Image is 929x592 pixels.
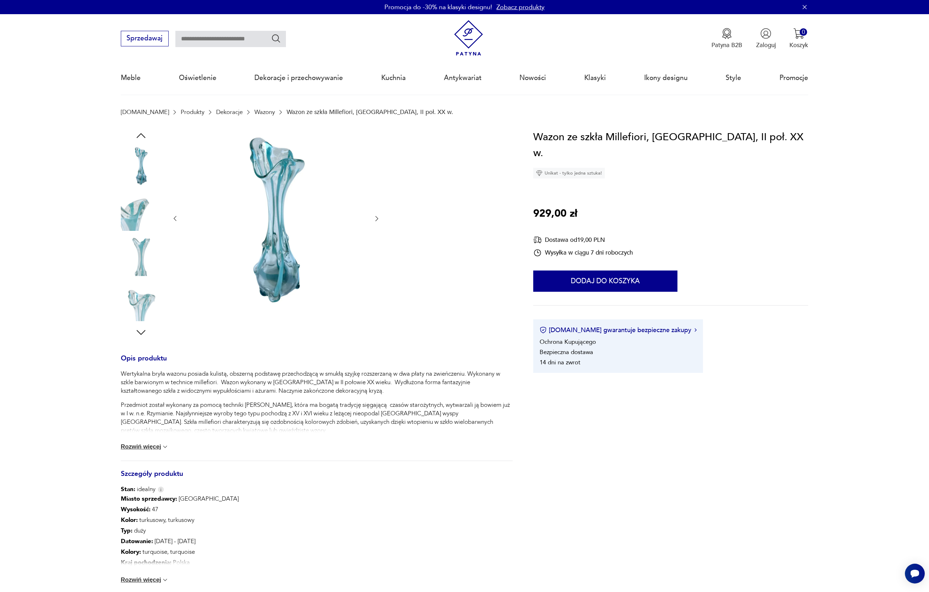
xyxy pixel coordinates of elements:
[721,28,732,39] img: Ikona medalu
[711,41,742,49] p: Patyna B2B
[121,62,141,94] a: Meble
[121,576,169,584] button: Rozwiń więcej
[793,28,804,39] img: Ikona koszyka
[384,3,492,12] p: Promocja do -30% na klasyki designu!
[121,557,473,568] p: Polska
[121,485,156,494] span: idealny
[121,504,473,515] p: 47
[540,326,547,334] img: Ikona certyfikatu
[121,495,177,503] b: Miasto sprzedawcy :
[121,31,169,46] button: Sprzedawaj
[287,109,453,115] p: Wazon ze szkła Millefiori, [GEOGRAPHIC_DATA], II poł. XX w.
[694,328,697,332] img: Ikona strzałki w prawo
[121,370,513,395] p: Wertykalna bryła wazonu posiada kulistą, obszerną podstawę przechodzącą w smukłą szyjkę rozszerza...
[162,443,169,450] img: chevron down
[726,62,741,94] a: Style
[760,28,771,39] img: Ikonka użytkownika
[121,516,138,524] b: Kolor:
[121,485,135,493] b: Stan:
[533,249,633,257] div: Wysyłka w ciągu 7 dni roboczych
[121,536,473,547] p: [DATE] - [DATE]
[121,547,473,557] p: turquoise, turquoise
[540,348,593,356] li: Bezpieczna dostawa
[533,206,577,222] p: 929,00 zł
[121,515,473,525] p: turkusowy, turkusowy
[162,576,169,584] img: chevron down
[779,62,808,94] a: Promocje
[540,358,580,366] li: 14 dni na zwrot
[756,28,776,49] button: Zaloguj
[121,190,161,231] img: Zdjęcie produktu Wazon ze szkła Millefiori, Polska, II poł. XX w.
[121,146,161,186] img: Zdjęcie produktu Wazon ze szkła Millefiori, Polska, II poł. XX w.
[584,62,606,94] a: Klasyki
[121,281,161,321] img: Zdjęcie produktu Wazon ze szkła Millefiori, Polska, II poł. XX w.
[121,505,151,513] b: Wysokość :
[121,109,169,115] a: [DOMAIN_NAME]
[519,62,546,94] a: Nowości
[187,129,365,307] img: Zdjęcie produktu Wazon ze szkła Millefiori, Polska, II poł. XX w.
[711,28,742,49] a: Ikona medaluPatyna B2B
[451,20,486,56] img: Patyna - sklep z meblami i dekoracjami vintage
[756,41,776,49] p: Zaloguj
[789,41,808,49] p: Koszyk
[179,62,216,94] a: Oświetlenie
[121,36,169,42] a: Sprzedawaj
[444,62,482,94] a: Antykwariat
[540,338,596,346] li: Ochrona Kupującego
[533,235,633,244] div: Dostawa od 19,00 PLN
[381,62,406,94] a: Kuchnia
[121,558,171,567] b: Kraj pochodzenia :
[121,548,141,556] b: Kolory :
[533,168,605,178] div: Unikat - tylko jedna sztuka!
[158,486,164,493] img: Info icon
[121,443,169,450] button: Rozwiń więcej
[800,28,807,36] div: 0
[496,3,545,12] a: Zobacz produkty
[533,129,808,161] h1: Wazon ze szkła Millefiori, [GEOGRAPHIC_DATA], II poł. XX w.
[271,33,281,44] button: Szukaj
[121,537,153,545] b: Datowanie :
[121,494,473,504] p: [GEOGRAPHIC_DATA]
[121,356,513,370] h3: Opis produktu
[121,471,513,485] h3: Szczegóły produktu
[789,28,808,49] button: 0Koszyk
[121,401,513,435] p: Przedmiot został wykonany za pomocą techniki [PERSON_NAME], która ma bogatą tradycję sięgającą cz...
[121,525,473,536] p: duży
[540,326,697,335] button: [DOMAIN_NAME] gwarantuje bezpieczne zakupy
[644,62,688,94] a: Ikony designu
[711,28,742,49] button: Patyna B2B
[254,62,343,94] a: Dekoracje i przechowywanie
[905,564,925,584] iframe: Smartsupp widget button
[254,109,275,115] a: Wazony
[536,170,542,176] img: Ikona diamentu
[181,109,204,115] a: Produkty
[533,235,542,244] img: Ikona dostawy
[216,109,243,115] a: Dekoracje
[121,526,133,535] b: Typ :
[121,236,161,276] img: Zdjęcie produktu Wazon ze szkła Millefiori, Polska, II poł. XX w.
[533,271,677,292] button: Dodaj do koszyka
